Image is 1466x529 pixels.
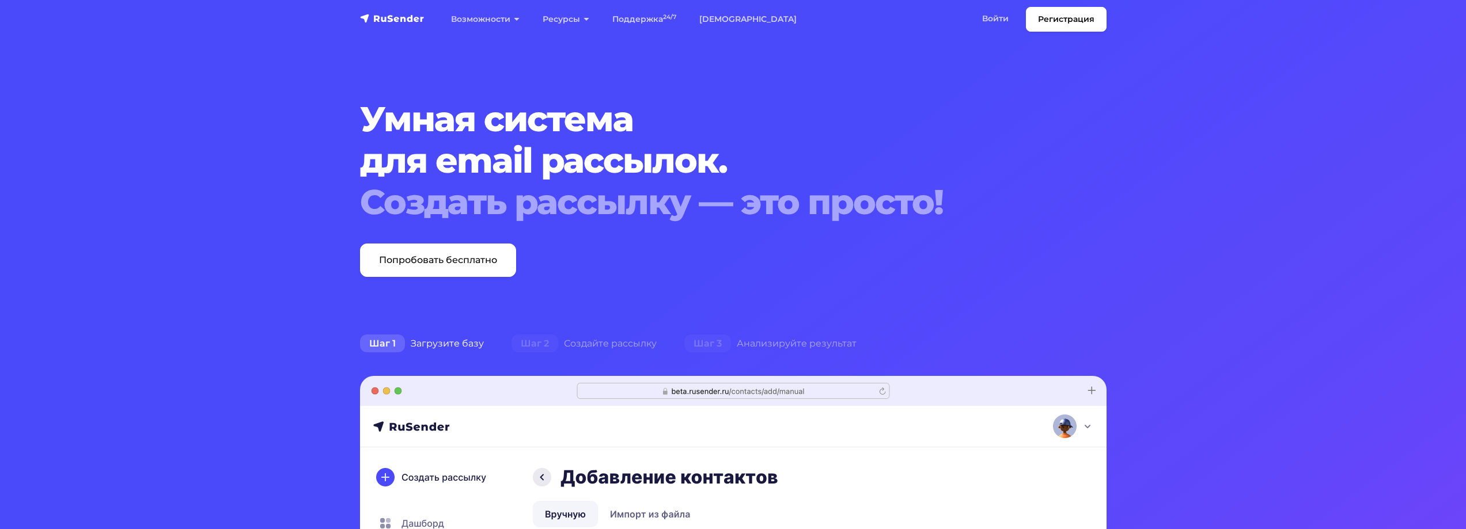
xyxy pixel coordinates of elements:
a: Ресурсы [531,7,601,31]
a: Поддержка24/7 [601,7,688,31]
a: Попробовать бесплатно [360,243,516,277]
sup: 24/7 [663,13,676,21]
img: RuSender [360,13,425,24]
span: Шаг 1 [360,334,405,353]
div: Загрузите базу [346,332,498,355]
a: [DEMOGRAPHIC_DATA] [688,7,808,31]
div: Создать рассылку — это просто! [360,181,1043,223]
a: Возможности [440,7,531,31]
h1: Умная система для email рассылок. [360,98,1043,223]
div: Создайте рассылку [498,332,671,355]
a: Регистрация [1026,7,1107,32]
span: Шаг 2 [512,334,558,353]
span: Шаг 3 [684,334,731,353]
div: Анализируйте результат [671,332,870,355]
a: Войти [971,7,1020,31]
